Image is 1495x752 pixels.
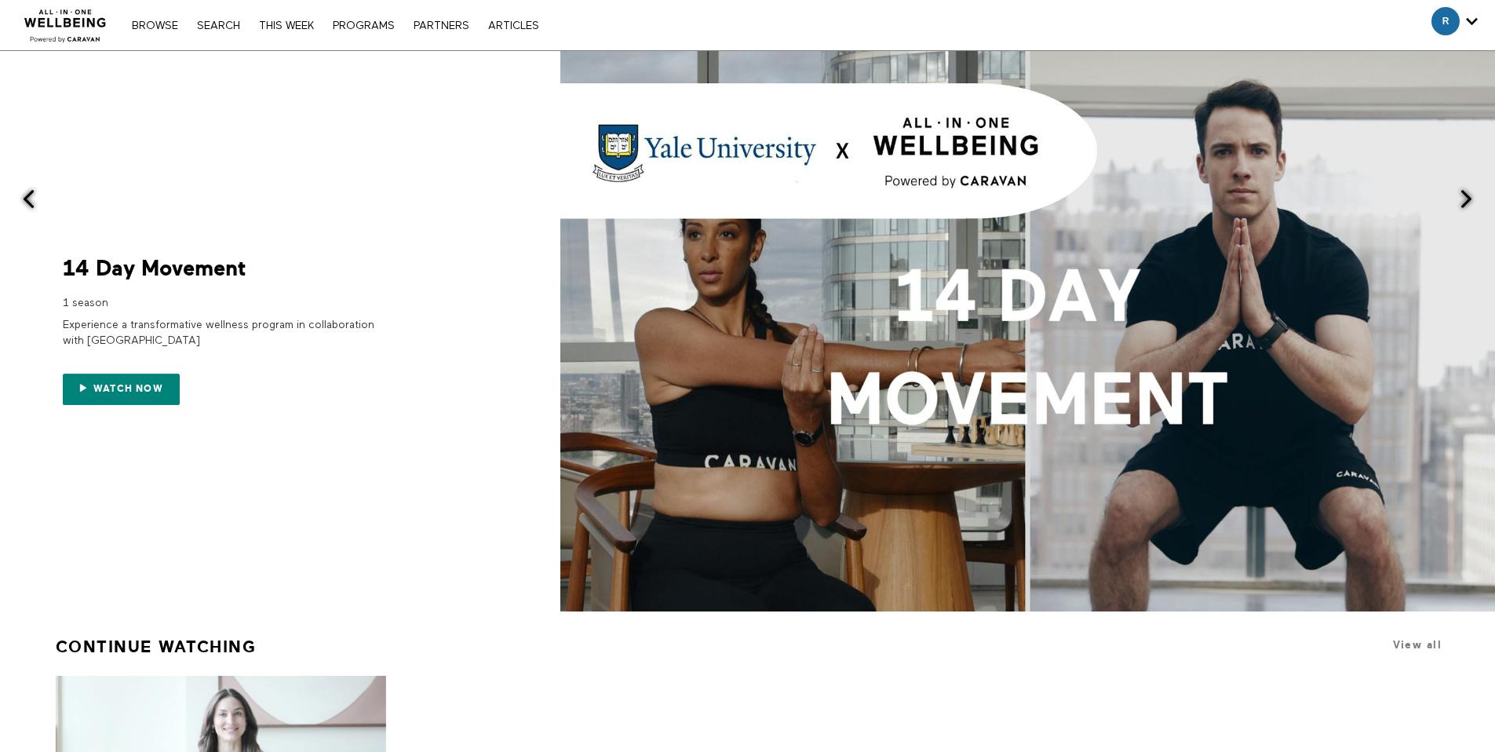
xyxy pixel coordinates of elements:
a: PARTNERS [406,20,477,31]
a: ARTICLES [480,20,547,31]
a: Search [189,20,248,31]
a: Continue Watching [56,630,257,663]
a: Browse [124,20,186,31]
a: View all [1393,639,1442,651]
a: THIS WEEK [251,20,322,31]
a: PROGRAMS [325,20,403,31]
nav: Primary [124,17,546,33]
